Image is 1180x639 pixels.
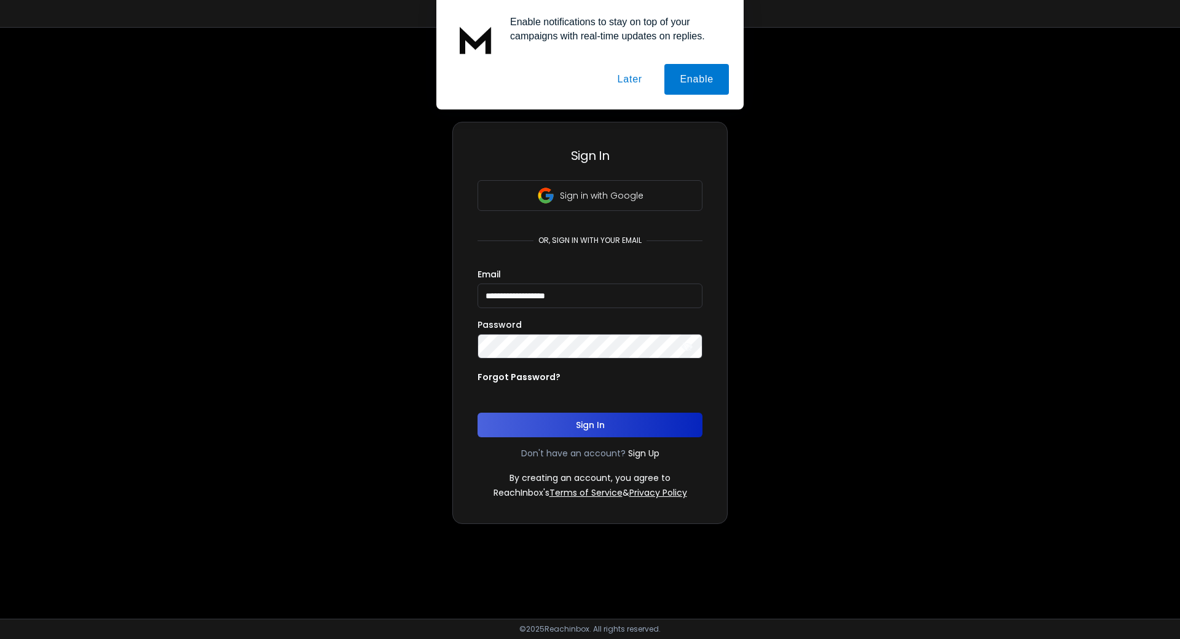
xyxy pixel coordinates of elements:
[509,472,671,484] p: By creating an account, you agree to
[478,147,702,164] h3: Sign In
[602,64,657,95] button: Later
[560,189,643,202] p: Sign in with Google
[521,447,626,459] p: Don't have an account?
[478,413,702,437] button: Sign In
[519,624,661,634] p: © 2025 Reachinbox. All rights reserved.
[478,320,522,329] label: Password
[478,270,501,279] label: Email
[478,180,702,211] button: Sign in with Google
[629,486,687,499] a: Privacy Policy
[494,486,687,499] p: ReachInbox's &
[533,236,647,245] p: or, sign in with your email
[664,64,729,95] button: Enable
[478,371,560,383] p: Forgot Password?
[451,15,500,64] img: notification icon
[549,486,623,499] a: Terms of Service
[628,447,659,459] a: Sign Up
[500,15,729,43] div: Enable notifications to stay on top of your campaigns with real-time updates on replies.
